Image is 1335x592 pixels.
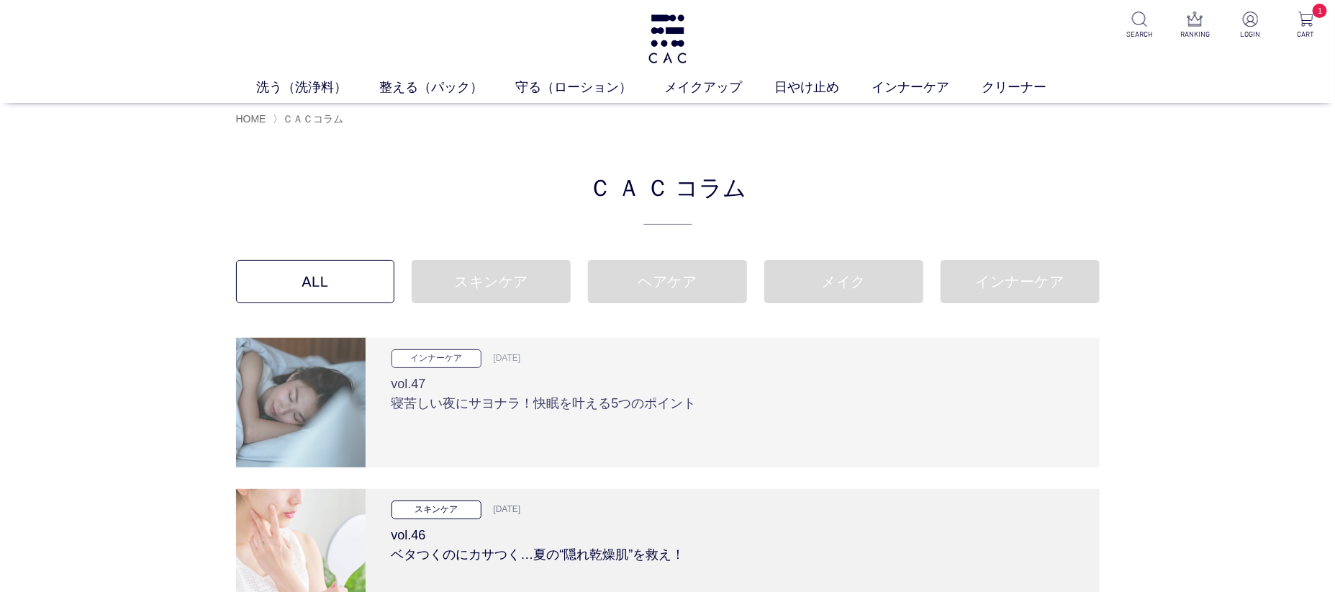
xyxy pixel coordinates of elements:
p: LOGIN [1233,29,1268,40]
a: SEARCH [1122,12,1157,40]
a: 寝苦しい夜にサヨナラ！快眠を叶える5つのポイント インナーケア [DATE] vol.47寝苦しい夜にサヨナラ！快眠を叶える5つのポイント [236,338,1100,467]
p: CART [1288,29,1323,40]
span: 1 [1313,4,1327,18]
a: ヘアケア [588,260,747,303]
p: インナーケア [392,349,481,367]
img: 寝苦しい夜にサヨナラ！快眠を叶える5つのポイント [236,338,366,467]
p: [DATE] [485,502,521,518]
h2: ＣＡＣ [236,169,1100,225]
li: 〉 [273,112,347,126]
a: クリーナー [982,78,1079,97]
a: インナーケア [872,78,982,97]
a: 日やけ止め [774,78,872,97]
a: 整える（パック） [379,78,515,97]
a: メイクアップ [664,78,774,97]
a: 守る（ローション） [515,78,664,97]
span: コラム [675,169,746,204]
a: 1 CART [1288,12,1323,40]
p: スキンケア [392,501,481,519]
p: SEARCH [1122,29,1157,40]
a: RANKING [1177,12,1213,40]
a: ＣＡＣコラム [283,113,343,125]
a: 洗う（洗浄料） [256,78,379,97]
h3: vol.46 ベタつくのにカサつく…夏の“隠れ乾燥肌”を救え！ [392,519,1074,565]
a: LOGIN [1233,12,1268,40]
img: logo [646,14,689,63]
a: インナーケア [941,260,1100,303]
a: ALL [236,260,395,303]
a: HOME [236,113,266,125]
p: [DATE] [485,351,521,367]
a: スキンケア [412,260,571,303]
h3: vol.47 寝苦しい夜にサヨナラ！快眠を叶える5つのポイント [392,368,1074,413]
p: RANKING [1177,29,1213,40]
a: メイク [764,260,923,303]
